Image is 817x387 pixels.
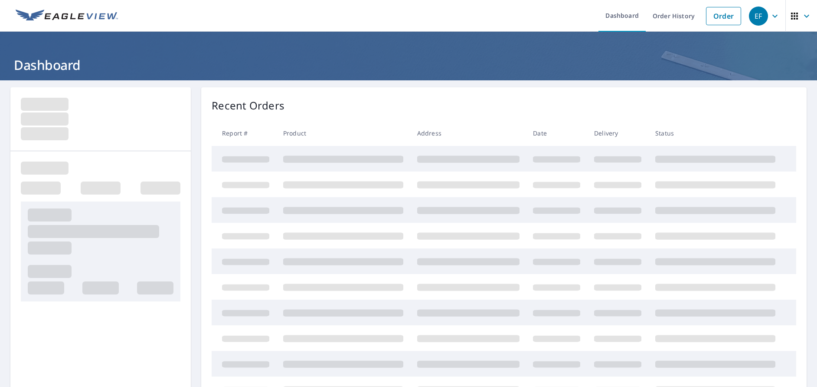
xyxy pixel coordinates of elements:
div: EF [749,7,768,26]
th: Product [276,120,410,146]
th: Report # [212,120,276,146]
a: Order [706,7,741,25]
th: Address [410,120,526,146]
th: Date [526,120,587,146]
th: Status [648,120,782,146]
img: EV Logo [16,10,118,23]
p: Recent Orders [212,98,284,113]
th: Delivery [587,120,648,146]
h1: Dashboard [10,56,807,74]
